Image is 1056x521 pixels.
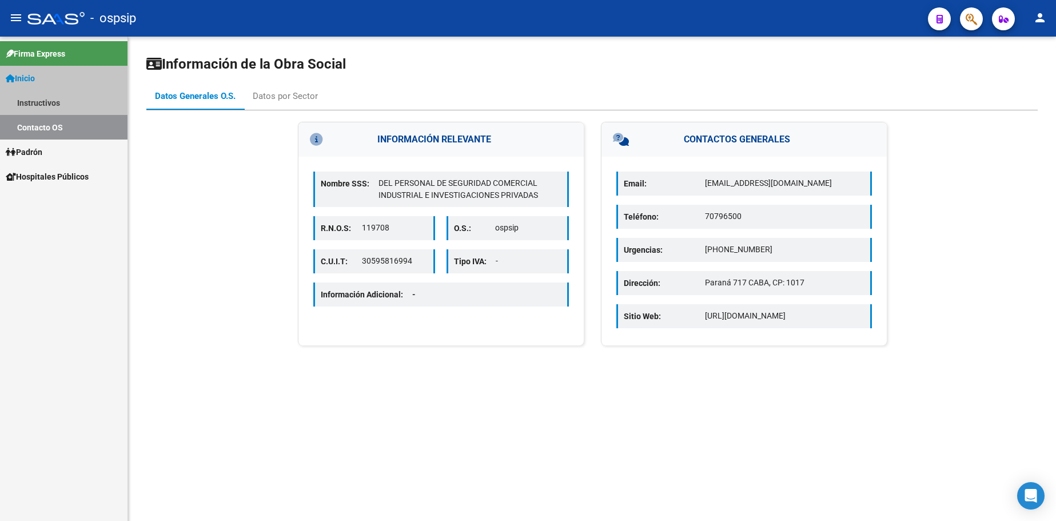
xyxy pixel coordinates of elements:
[321,177,378,190] p: Nombre SSS:
[321,255,362,268] p: C.U.I.T:
[1033,11,1047,25] mat-icon: person
[705,277,864,289] p: Paraná 717 CABA, CP: 1017
[362,222,428,234] p: 119708
[496,255,561,267] p: -
[298,122,584,157] h3: INFORMACIÓN RELEVANTE
[321,288,425,301] p: Información Adicional:
[90,6,136,31] span: - ospsip
[253,90,318,102] div: Datos por Sector
[6,72,35,85] span: Inicio
[624,244,705,256] p: Urgencias:
[378,177,561,201] p: DEL PERSONAL DE SEGURIDAD COMERCIAL INDUSTRIAL E INVESTIGACIONES PRIVADAS
[146,55,1038,73] h1: Información de la Obra Social
[495,222,561,234] p: ospsip
[6,47,65,60] span: Firma Express
[454,222,495,234] p: O.S.:
[601,122,887,157] h3: CONTACTOS GENERALES
[624,277,705,289] p: Dirección:
[6,146,42,158] span: Padrón
[362,255,428,267] p: 30595816994
[624,177,705,190] p: Email:
[155,90,236,102] div: Datos Generales O.S.
[624,210,705,223] p: Teléfono:
[705,210,864,222] p: 70796500
[705,244,864,256] p: [PHONE_NUMBER]
[1017,482,1045,510] div: Open Intercom Messenger
[624,310,705,323] p: Sitio Web:
[412,290,416,299] span: -
[9,11,23,25] mat-icon: menu
[705,177,864,189] p: [EMAIL_ADDRESS][DOMAIN_NAME]
[6,170,89,183] span: Hospitales Públicos
[454,255,496,268] p: Tipo IVA:
[321,222,362,234] p: R.N.O.S:
[705,310,864,322] p: [URL][DOMAIN_NAME]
